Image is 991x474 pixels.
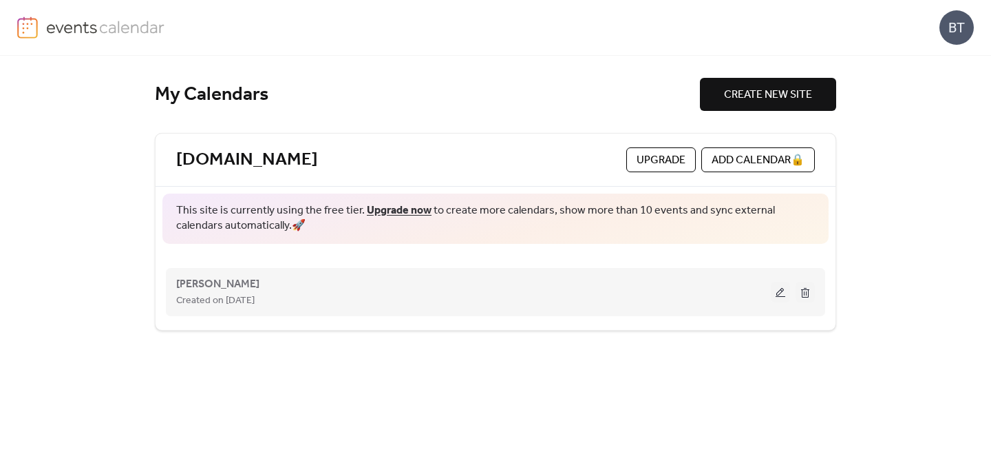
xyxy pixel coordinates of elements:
[724,87,812,103] span: CREATE NEW SITE
[176,276,259,293] span: [PERSON_NAME]
[17,17,38,39] img: logo
[176,293,255,309] span: Created on [DATE]
[155,83,700,107] div: My Calendars
[176,149,318,172] a: [DOMAIN_NAME]
[637,152,685,169] span: Upgrade
[46,17,165,37] img: logo-type
[700,78,836,111] button: CREATE NEW SITE
[939,10,974,45] div: BT
[176,203,815,234] span: This site is currently using the free tier. to create more calendars, show more than 10 events an...
[176,280,259,288] a: [PERSON_NAME]
[367,200,431,221] a: Upgrade now
[626,147,696,172] button: Upgrade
